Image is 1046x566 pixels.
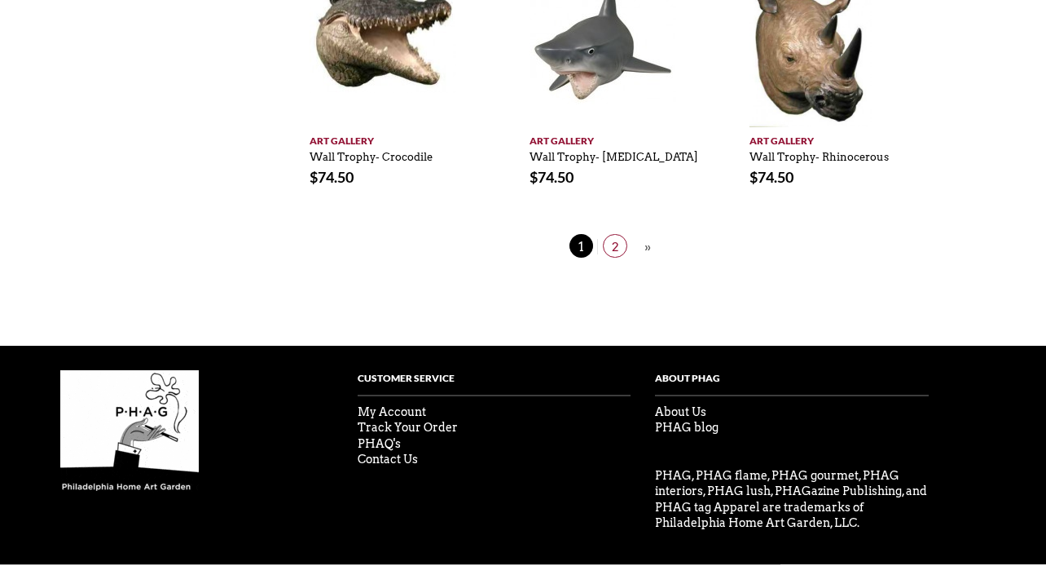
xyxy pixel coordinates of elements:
bdi: 74.50 [749,168,793,186]
span: $ [310,168,318,186]
bdi: 74.50 [530,168,574,186]
a: Track Your Order [358,421,458,434]
span: 2 [603,234,627,258]
a: Art Gallery [310,127,479,148]
span: $ [530,168,538,186]
a: Contact Us [358,453,418,466]
p: PHAG, PHAG flame, PHAG gourmet, PHAG interiors, PHAG lush, PHAGazine Publishing, and PHAG tag App... [655,468,928,532]
a: Art Gallery [749,127,919,148]
a: PHAQ's [358,437,401,450]
h4: Customer Service [358,370,631,396]
a: My Account [358,405,426,418]
a: Art Gallery [530,127,699,148]
span: 1 [569,234,593,258]
a: Wall Trophy- [MEDICAL_DATA] [530,143,698,164]
a: Wall Trophy- Rhinocerous [749,143,889,164]
span: $ [749,168,758,186]
a: Wall Trophy- Crocodile [310,143,433,164]
a: » [640,237,655,257]
h4: About PHag [655,370,928,396]
bdi: 74.50 [310,168,354,186]
a: About Us [655,405,706,418]
a: 2 [597,239,632,254]
a: PHAG blog [655,421,719,434]
img: phag-logo-compressor.gif [60,370,199,493]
